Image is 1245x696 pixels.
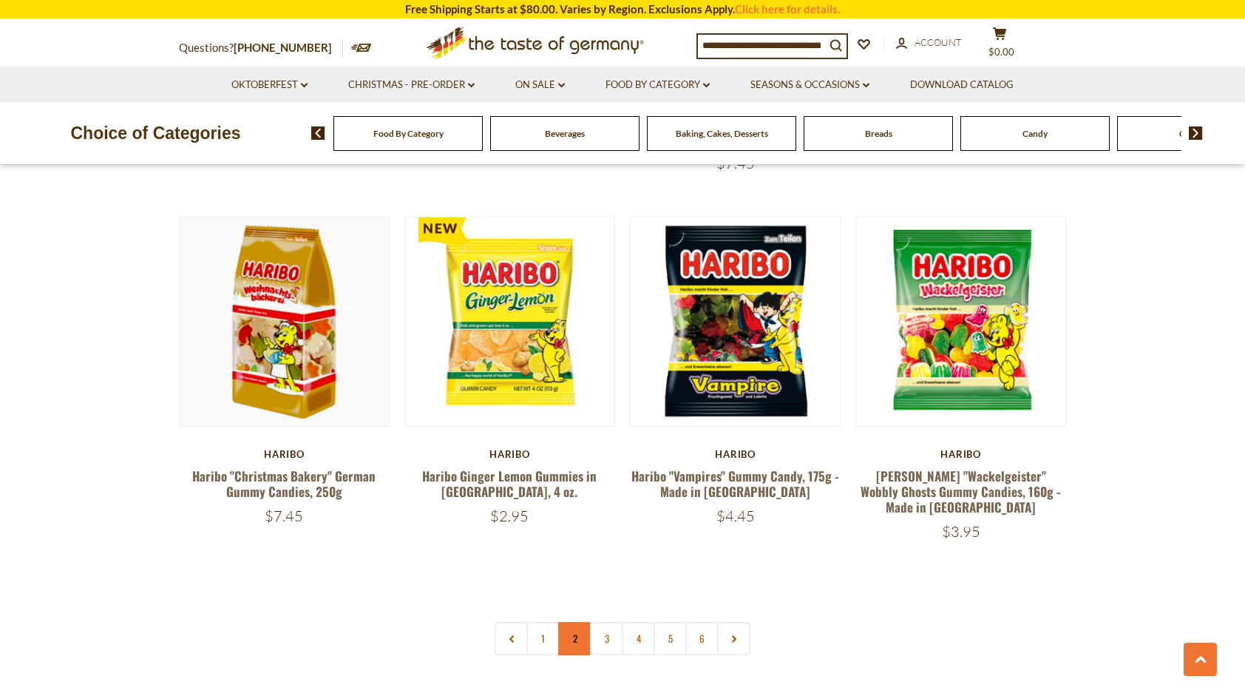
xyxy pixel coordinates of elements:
[988,46,1014,58] span: $0.00
[750,77,869,93] a: Seasons & Occasions
[855,448,1066,460] div: Haribo
[631,217,840,427] img: Haribo
[405,217,614,427] img: Haribo
[265,507,303,525] span: $7.45
[716,507,755,525] span: $4.45
[942,522,980,541] span: $3.95
[311,126,325,140] img: previous arrow
[735,2,840,16] a: Click here for details.
[865,128,892,139] a: Breads
[1022,128,1048,139] a: Candy
[515,77,565,93] a: On Sale
[915,36,962,48] span: Account
[622,622,655,655] a: 4
[605,77,710,93] a: Food By Category
[558,622,591,655] a: 2
[590,622,623,655] a: 3
[896,35,962,51] a: Account
[630,448,841,460] div: Haribo
[179,38,343,58] p: Questions?
[192,467,376,501] a: Haribo "Christmas Bakery" German Gummy Candies, 250g
[404,448,615,460] div: Haribo
[685,622,719,655] a: 6
[231,77,308,93] a: Oktoberfest
[977,27,1022,64] button: $0.00
[526,622,560,655] a: 1
[180,217,389,427] img: Haribo
[373,128,444,139] a: Food By Category
[676,128,768,139] a: Baking, Cakes, Desserts
[861,467,1061,517] a: [PERSON_NAME] "Wackelgeister" Wobbly Ghosts Gummy Candies, 160g - Made in [GEOGRAPHIC_DATA]
[631,467,839,501] a: Haribo "Vampires" Gummy Candy, 175g - Made in [GEOGRAPHIC_DATA]
[1189,126,1203,140] img: next arrow
[422,467,597,501] a: Haribo Ginger Lemon Gummies in [GEOGRAPHIC_DATA], 4 oz.
[654,622,687,655] a: 5
[490,507,529,525] span: $2.95
[910,77,1014,93] a: Download Catalog
[234,41,332,54] a: [PHONE_NUMBER]
[856,217,1065,427] img: Haribo
[179,448,390,460] div: Haribo
[545,128,585,139] a: Beverages
[348,77,475,93] a: Christmas - PRE-ORDER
